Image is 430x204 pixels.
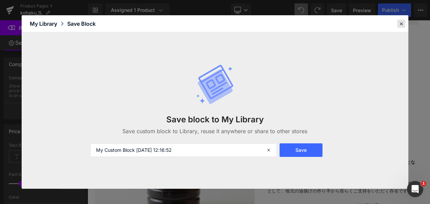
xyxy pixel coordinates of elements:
[215,41,396,49] p: 税込 はご購入時に自動計算されます
[215,158,290,163] strong: こちらの商品は予約販売です。
[122,115,308,124] h3: Save block to My Library
[210,72,243,79] label: 個数
[215,182,396,191] p: 今しばらく、おまちくださいませ。
[210,89,367,105] button: カートに追加する
[90,143,277,157] input: Enter your custom Block name
[421,181,426,186] span: 1
[122,127,308,135] p: Save custom block to Library, reuse it anywhere or share to other stores
[210,15,218,27] span: ¥0
[225,42,242,48] a: 配送料
[280,143,322,157] button: Save
[215,166,391,181] strong: 出来上がってからの発送のため、[DATE]以降[PERSON_NAME]発送となります。
[407,181,423,197] iframe: Intercom live chat
[67,20,96,28] div: Save Block
[268,94,309,99] span: カートに追加する
[215,114,396,122] p: SNS,メールで共有する
[210,27,218,40] span: ¥9
[30,20,67,28] div: My Library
